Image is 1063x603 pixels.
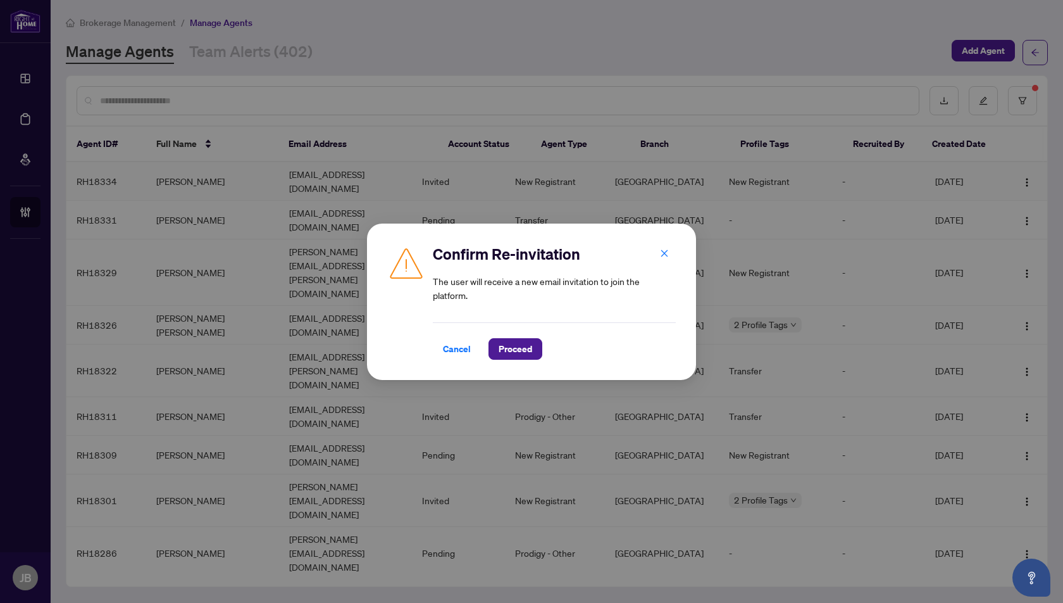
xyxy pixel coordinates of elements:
button: Open asap [1012,559,1050,597]
img: Caution Icon [387,244,425,282]
article: The user will receive a new email invitation to join the platform. [433,274,676,302]
button: Cancel [433,338,481,360]
span: close [660,248,669,257]
h2: Confirm Re-invitation [433,244,676,264]
button: Proceed [488,338,542,360]
span: Cancel [443,339,471,359]
span: Proceed [499,339,532,359]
